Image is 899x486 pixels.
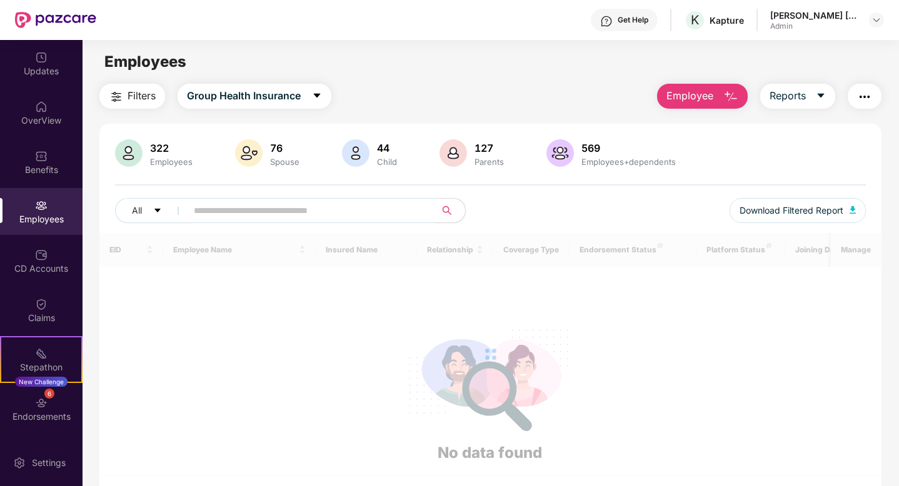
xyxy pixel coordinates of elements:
span: Employees [104,52,186,71]
div: [PERSON_NAME] [PERSON_NAME] [770,9,858,21]
img: New Pazcare Logo [15,12,96,28]
div: Parents [472,157,506,167]
img: svg+xml;base64,PHN2ZyB4bWxucz0iaHR0cDovL3d3dy53My5vcmcvMjAwMC9zdmciIHdpZHRoPSIyNCIgaGVpZ2h0PSIyNC... [109,89,124,104]
button: Download Filtered Report [730,198,866,223]
div: 127 [472,142,506,154]
img: svg+xml;base64,PHN2ZyB4bWxucz0iaHR0cDovL3d3dy53My5vcmcvMjAwMC9zdmciIHhtbG5zOnhsaW5rPSJodHRwOi8vd3... [546,139,574,167]
div: 322 [148,142,195,154]
div: New Challenge [15,377,68,387]
img: svg+xml;base64,PHN2ZyBpZD0iU2V0dGluZy0yMHgyMCIgeG1sbnM9Imh0dHA6Ly93d3cudzMub3JnLzIwMDAvc3ZnIiB3aW... [13,457,26,469]
img: svg+xml;base64,PHN2ZyB4bWxucz0iaHR0cDovL3d3dy53My5vcmcvMjAwMC9zdmciIHhtbG5zOnhsaW5rPSJodHRwOi8vd3... [235,139,263,167]
span: Filters [128,88,156,104]
img: svg+xml;base64,PHN2ZyBpZD0iSGVscC0zMngzMiIgeG1sbnM9Imh0dHA6Ly93d3cudzMub3JnLzIwMDAvc3ZnIiB3aWR0aD... [600,15,613,27]
span: Download Filtered Report [740,204,843,217]
img: svg+xml;base64,PHN2ZyB4bWxucz0iaHR0cDovL3d3dy53My5vcmcvMjAwMC9zdmciIHhtbG5zOnhsaW5rPSJodHRwOi8vd3... [115,139,143,167]
img: svg+xml;base64,PHN2ZyB4bWxucz0iaHR0cDovL3d3dy53My5vcmcvMjAwMC9zdmciIHhtbG5zOnhsaW5rPSJodHRwOi8vd3... [439,139,467,167]
div: Stepathon [1,361,81,374]
img: svg+xml;base64,PHN2ZyBpZD0iRW5kb3JzZW1lbnRzIiB4bWxucz0iaHR0cDovL3d3dy53My5vcmcvMjAwMC9zdmciIHdpZH... [35,397,48,409]
button: Group Health Insurancecaret-down [178,84,331,109]
img: svg+xml;base64,PHN2ZyBpZD0iQ0RfQWNjb3VudHMiIGRhdGEtbmFtZT0iQ0QgQWNjb3VudHMiIHhtbG5zPSJodHRwOi8vd3... [35,249,48,261]
button: Filters [99,84,165,109]
span: caret-down [153,206,162,216]
img: svg+xml;base64,PHN2ZyB4bWxucz0iaHR0cDovL3d3dy53My5vcmcvMjAwMC9zdmciIHhtbG5zOnhsaW5rPSJodHRwOi8vd3... [723,89,738,104]
img: svg+xml;base64,PHN2ZyBpZD0iVXBkYXRlZCIgeG1sbnM9Imh0dHA6Ly93d3cudzMub3JnLzIwMDAvc3ZnIiB3aWR0aD0iMj... [35,51,48,64]
div: Admin [770,21,858,31]
div: Get Help [618,15,648,25]
span: caret-down [312,91,322,102]
img: svg+xml;base64,PHN2ZyBpZD0iQ2xhaW0iIHhtbG5zPSJodHRwOi8vd3d3LnczLm9yZy8yMDAwL3N2ZyIgd2lkdGg9IjIwIi... [35,298,48,310]
div: Employees+dependents [579,157,678,167]
div: 76 [268,142,302,154]
div: Settings [28,457,69,469]
button: Employee [657,84,748,109]
button: Reportscaret-down [760,84,835,109]
span: Employee [666,88,713,104]
div: 569 [579,142,678,154]
img: svg+xml;base64,PHN2ZyB4bWxucz0iaHR0cDovL3d3dy53My5vcmcvMjAwMC9zdmciIHdpZHRoPSIyNCIgaGVpZ2h0PSIyNC... [857,89,872,104]
button: search [434,198,466,223]
img: svg+xml;base64,PHN2ZyBpZD0iSG9tZSIgeG1sbnM9Imh0dHA6Ly93d3cudzMub3JnLzIwMDAvc3ZnIiB3aWR0aD0iMjAiIG... [35,101,48,113]
div: Kapture [710,14,744,26]
span: All [132,204,142,217]
span: Group Health Insurance [187,88,301,104]
div: Employees [148,157,195,167]
img: svg+xml;base64,PHN2ZyB4bWxucz0iaHR0cDovL3d3dy53My5vcmcvMjAwMC9zdmciIHhtbG5zOnhsaW5rPSJodHRwOi8vd3... [342,139,369,167]
span: caret-down [816,91,826,102]
span: search [434,206,459,216]
div: Spouse [268,157,302,167]
img: svg+xml;base64,PHN2ZyBpZD0iQmVuZWZpdHMiIHhtbG5zPSJodHRwOi8vd3d3LnczLm9yZy8yMDAwL3N2ZyIgd2lkdGg9Ij... [35,150,48,162]
div: 44 [374,142,399,154]
img: svg+xml;base64,PHN2ZyBpZD0iRHJvcGRvd24tMzJ4MzIiIHhtbG5zPSJodHRwOi8vd3d3LnczLm9yZy8yMDAwL3N2ZyIgd2... [871,15,881,25]
button: Allcaret-down [115,198,191,223]
img: svg+xml;base64,PHN2ZyB4bWxucz0iaHR0cDovL3d3dy53My5vcmcvMjAwMC9zdmciIHhtbG5zOnhsaW5rPSJodHRwOi8vd3... [850,206,856,214]
img: svg+xml;base64,PHN2ZyBpZD0iRW1wbG95ZWVzIiB4bWxucz0iaHR0cDovL3d3dy53My5vcmcvMjAwMC9zdmciIHdpZHRoPS... [35,199,48,212]
img: svg+xml;base64,PHN2ZyB4bWxucz0iaHR0cDovL3d3dy53My5vcmcvMjAwMC9zdmciIHdpZHRoPSIyMSIgaGVpZ2h0PSIyMC... [35,347,48,360]
span: K [691,12,699,27]
div: Child [374,157,399,167]
div: 6 [44,389,54,399]
span: Reports [770,88,806,104]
